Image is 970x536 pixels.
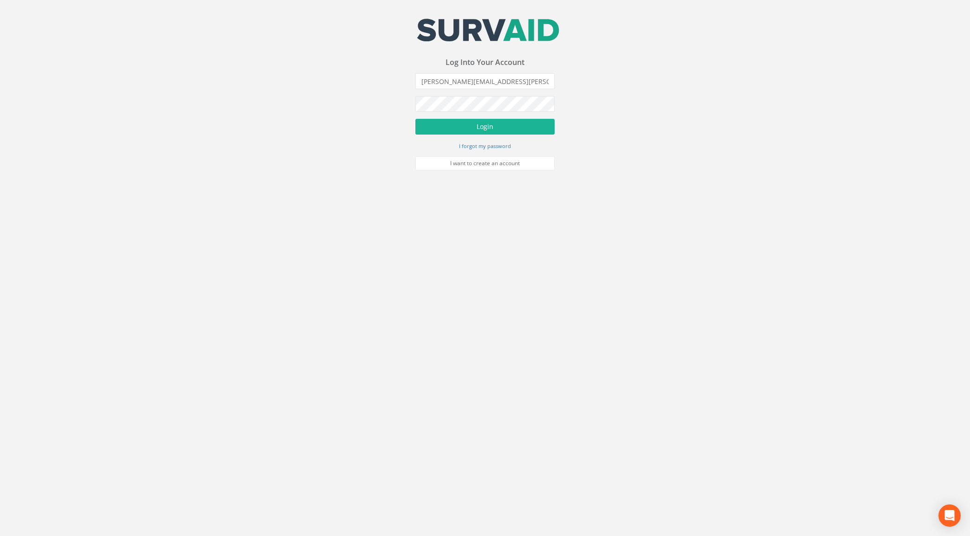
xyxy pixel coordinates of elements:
[415,73,555,89] input: Email
[415,58,555,67] h3: Log Into Your Account
[415,119,555,135] button: Login
[459,142,511,149] small: I forgot my password
[415,156,555,170] a: I want to create an account
[459,142,511,150] a: I forgot my password
[938,504,961,527] div: Open Intercom Messenger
